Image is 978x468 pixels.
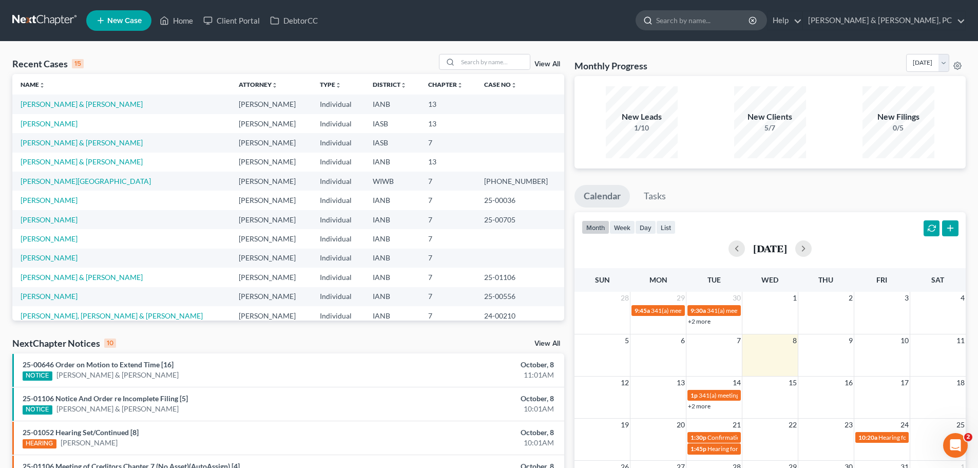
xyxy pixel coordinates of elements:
a: 25-01052 Hearing Set/Continued [8] [23,428,139,437]
span: Thu [818,275,833,284]
span: 4 [960,292,966,304]
div: October, 8 [383,360,554,370]
i: unfold_more [400,82,407,88]
span: 9:30a [691,307,706,314]
td: IANB [365,306,420,325]
button: month [582,220,609,234]
td: [PERSON_NAME] [231,287,311,306]
a: +2 more [688,317,711,325]
a: [PERSON_NAME] & [PERSON_NAME] [56,370,179,380]
a: [PERSON_NAME] [21,215,78,224]
td: 7 [420,229,476,248]
td: WIWB [365,172,420,191]
a: [PERSON_NAME] [21,253,78,262]
a: Chapterunfold_more [428,81,463,88]
td: Individual [312,191,365,210]
td: IANB [365,191,420,210]
td: [PERSON_NAME] [231,191,311,210]
td: 13 [420,95,476,114]
div: 10:01AM [383,404,554,414]
span: 10:20a [858,434,877,441]
span: Mon [649,275,667,284]
h2: [DATE] [753,243,787,254]
i: unfold_more [511,82,517,88]
td: 25-01106 [476,268,564,287]
td: 7 [420,268,476,287]
span: 14 [732,377,742,389]
a: Attorneyunfold_more [239,81,278,88]
a: [PERSON_NAME] [61,438,118,448]
span: 23 [843,419,854,431]
div: HEARING [23,439,56,448]
div: 10:01AM [383,438,554,448]
span: 341(a) meeting for [PERSON_NAME] [651,307,750,314]
div: October, 8 [383,427,554,438]
td: IANB [365,153,420,172]
td: [PERSON_NAME] [231,153,311,172]
span: 3 [904,292,910,304]
div: 0/5 [862,123,934,133]
span: New Case [107,17,142,25]
a: [PERSON_NAME][GEOGRAPHIC_DATA] [21,177,151,185]
span: Sat [931,275,944,284]
h3: Monthly Progress [574,60,647,72]
td: [PERSON_NAME] [231,306,311,325]
td: [PERSON_NAME] [231,229,311,248]
td: 25-00705 [476,210,564,229]
span: 30 [732,292,742,304]
span: 22 [788,419,798,431]
td: IANB [365,210,420,229]
a: [PERSON_NAME] & [PERSON_NAME] [56,404,179,414]
td: Individual [312,249,365,268]
span: 1p [691,391,698,399]
td: IANB [365,95,420,114]
div: NOTICE [23,405,52,415]
a: 25-00646 Order on Motion to Extend Time [16] [23,360,174,369]
a: [PERSON_NAME] [21,234,78,243]
span: 12 [620,377,630,389]
td: Individual [312,114,365,133]
a: View All [534,61,560,68]
span: 24 [899,419,910,431]
a: [PERSON_NAME] & [PERSON_NAME] [21,138,143,147]
a: [PERSON_NAME], [PERSON_NAME] & [PERSON_NAME] [21,311,203,320]
a: [PERSON_NAME] & [PERSON_NAME] [21,100,143,108]
span: Hearing for [PERSON_NAME] [707,445,788,453]
button: week [609,220,635,234]
td: IASB [365,114,420,133]
span: 1:45p [691,445,706,453]
a: [PERSON_NAME] & [PERSON_NAME] [21,157,143,166]
td: Individual [312,172,365,191]
div: NOTICE [23,371,52,381]
td: 7 [420,249,476,268]
td: [PERSON_NAME] [231,114,311,133]
div: New Clients [734,111,806,123]
td: 25-00036 [476,191,564,210]
span: Wed [761,275,778,284]
td: 24-00210 [476,306,564,325]
td: Individual [312,229,365,248]
td: 7 [420,191,476,210]
td: [PERSON_NAME] [231,249,311,268]
a: [PERSON_NAME] [21,119,78,128]
td: 13 [420,114,476,133]
td: [PHONE_NUMBER] [476,172,564,191]
span: 21 [732,419,742,431]
span: 29 [676,292,686,304]
td: IANB [365,287,420,306]
span: 9 [848,334,854,347]
span: 9:45a [635,307,650,314]
td: [PERSON_NAME] [231,210,311,229]
a: Calendar [574,185,630,208]
a: Client Portal [198,11,265,30]
input: Search by name... [458,54,530,69]
div: 11:01AM [383,370,554,380]
div: Recent Cases [12,58,84,70]
td: 7 [420,172,476,191]
span: 1:30p [691,434,706,441]
div: NextChapter Notices [12,337,116,349]
input: Search by name... [656,11,750,30]
span: 19 [620,419,630,431]
td: [PERSON_NAME] [231,172,311,191]
span: 1 [792,292,798,304]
